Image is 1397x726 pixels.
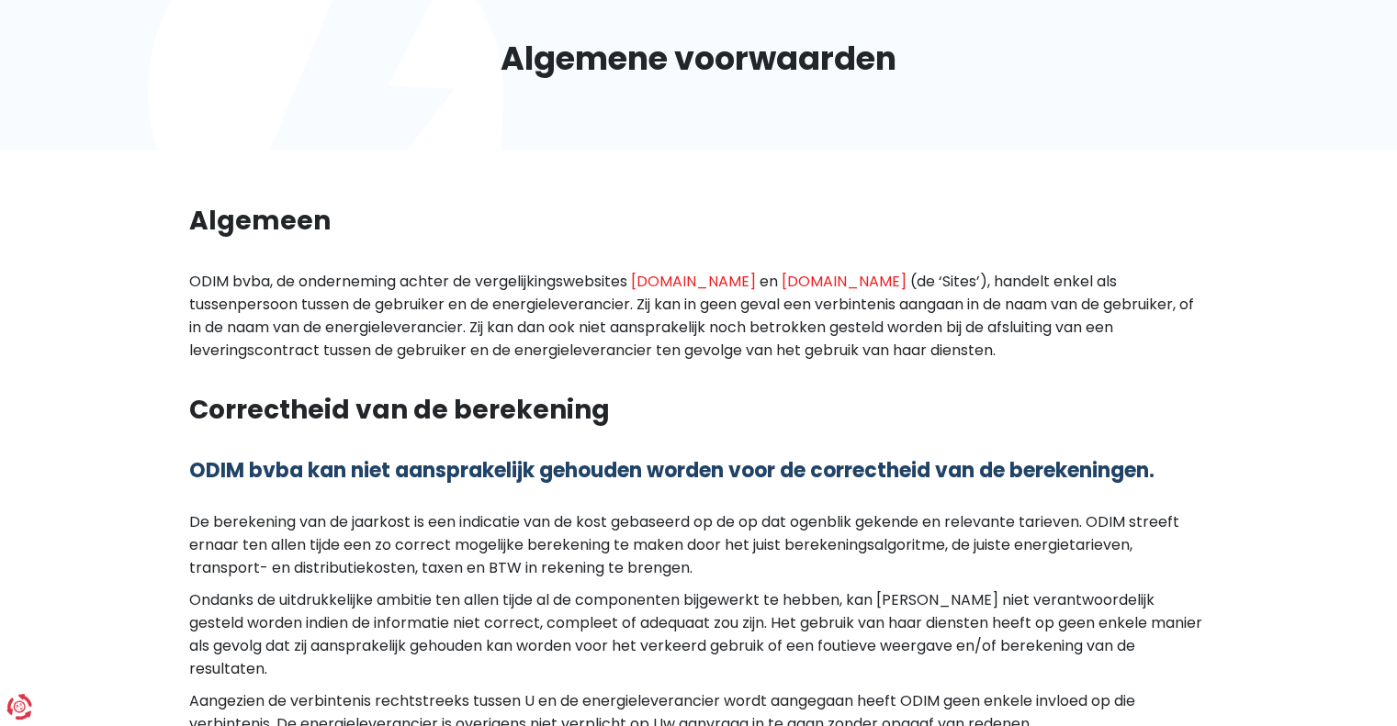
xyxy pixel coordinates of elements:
h2: Correctheid van de berekening [189,391,1209,430]
a: [DOMAIN_NAME] [631,271,756,292]
p: ODIM bvba, de onderneming achter de vergelijkingswebsites [189,271,627,292]
h3: ODIM bvba kan niet aansprakelijk gehouden worden voor de correctheid van de berekeningen. [189,459,1209,483]
h2: Algemeen [189,202,1209,240]
p: De berekening van de jaarkost is een indicatie van de kost gebaseerd op de op dat ogenblik gekend... [189,510,1209,579]
p: Ondanks de uitdrukkelijke ambitie ten allen tijde al de componenten bijgewerkt te hebben, kan [PE... [189,588,1209,680]
p: en [760,271,778,292]
a: [DOMAIN_NAME] [782,271,907,292]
